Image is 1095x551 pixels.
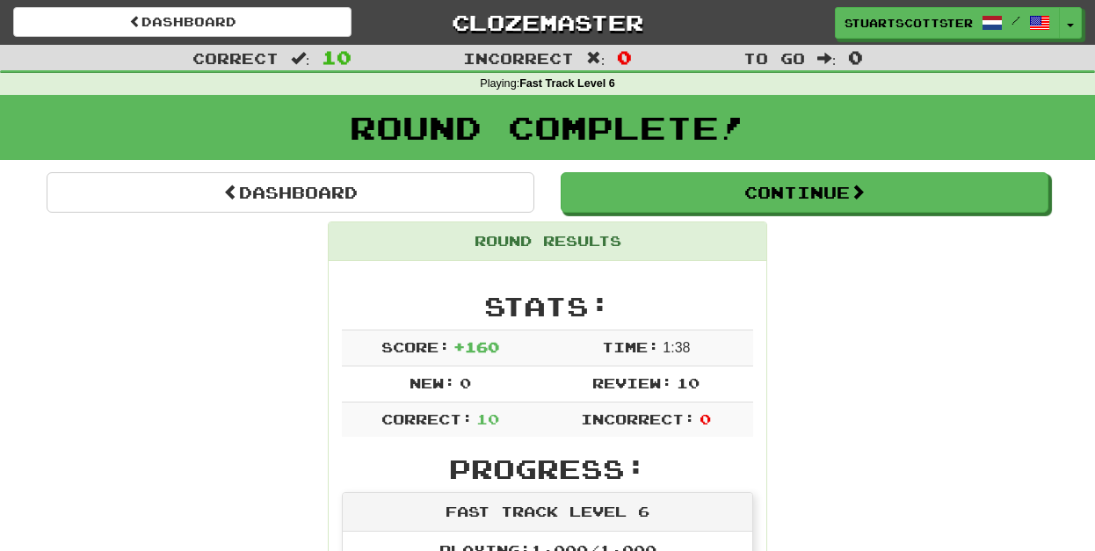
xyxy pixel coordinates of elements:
[192,49,279,67] span: Correct
[453,338,499,355] span: + 160
[460,374,471,391] span: 0
[381,338,450,355] span: Score:
[13,7,352,37] a: Dashboard
[342,292,753,321] h2: Stats:
[291,51,310,66] span: :
[322,47,352,68] span: 10
[592,374,672,391] span: Review:
[6,110,1089,145] h1: Round Complete!
[663,340,690,355] span: 1 : 38
[329,222,766,261] div: Round Results
[378,7,716,38] a: Clozemaster
[342,454,753,483] h2: Progress:
[743,49,805,67] span: To go
[47,172,534,213] a: Dashboard
[845,15,973,31] span: stuartscottster
[677,374,700,391] span: 10
[519,77,615,90] strong: Fast Track Level 6
[463,49,574,67] span: Incorrect
[817,51,837,66] span: :
[581,410,695,427] span: Incorrect:
[586,51,606,66] span: :
[700,410,711,427] span: 0
[561,172,1048,213] button: Continue
[602,338,659,355] span: Time:
[476,410,499,427] span: 10
[848,47,863,68] span: 0
[343,493,752,532] div: Fast Track Level 6
[1012,14,1020,26] span: /
[835,7,1060,39] a: stuartscottster /
[410,374,455,391] span: New:
[381,410,473,427] span: Correct:
[617,47,632,68] span: 0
